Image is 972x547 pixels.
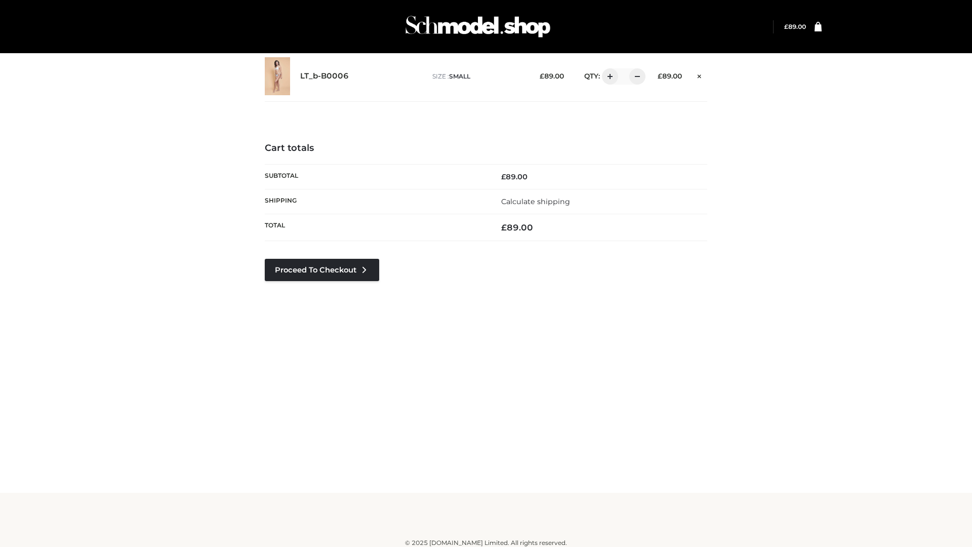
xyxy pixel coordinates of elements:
a: Proceed to Checkout [265,259,379,281]
span: £ [501,222,507,232]
h4: Cart totals [265,143,707,154]
img: Schmodel Admin 964 [402,7,554,47]
span: £ [784,23,788,30]
th: Subtotal [265,164,486,189]
th: Total [265,214,486,241]
a: Calculate shipping [501,197,570,206]
div: QTY: [574,68,642,85]
bdi: 89.00 [501,222,533,232]
span: £ [540,72,544,80]
p: size : [432,72,524,81]
a: LT_b-B0006 [300,71,349,81]
span: SMALL [449,72,470,80]
bdi: 89.00 [501,172,528,181]
bdi: 89.00 [540,72,564,80]
bdi: 89.00 [658,72,682,80]
span: £ [658,72,662,80]
bdi: 89.00 [784,23,806,30]
a: £89.00 [784,23,806,30]
a: Remove this item [692,68,707,82]
span: £ [501,172,506,181]
th: Shipping [265,189,486,214]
